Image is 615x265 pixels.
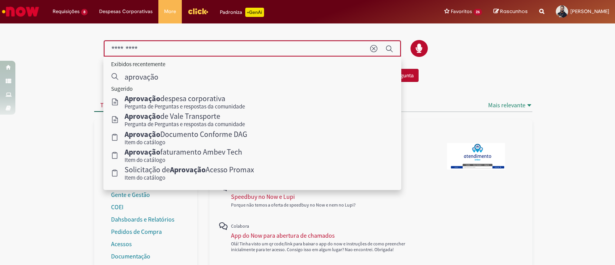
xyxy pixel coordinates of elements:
p: +GenAi [245,8,264,17]
img: click_logo_yellow_360x200.png [188,5,208,17]
span: Requisições [53,8,80,15]
div: Padroniza [220,8,264,17]
a: Rascunhos [494,8,528,15]
span: Favoritos [451,8,472,15]
span: Rascunhos [500,8,528,15]
span: More [164,8,176,15]
span: 8 [81,9,88,15]
span: [PERSON_NAME] [570,8,609,15]
span: 26 [474,9,482,15]
img: ServiceNow [1,4,40,19]
span: Despesas Corporativas [99,8,153,15]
